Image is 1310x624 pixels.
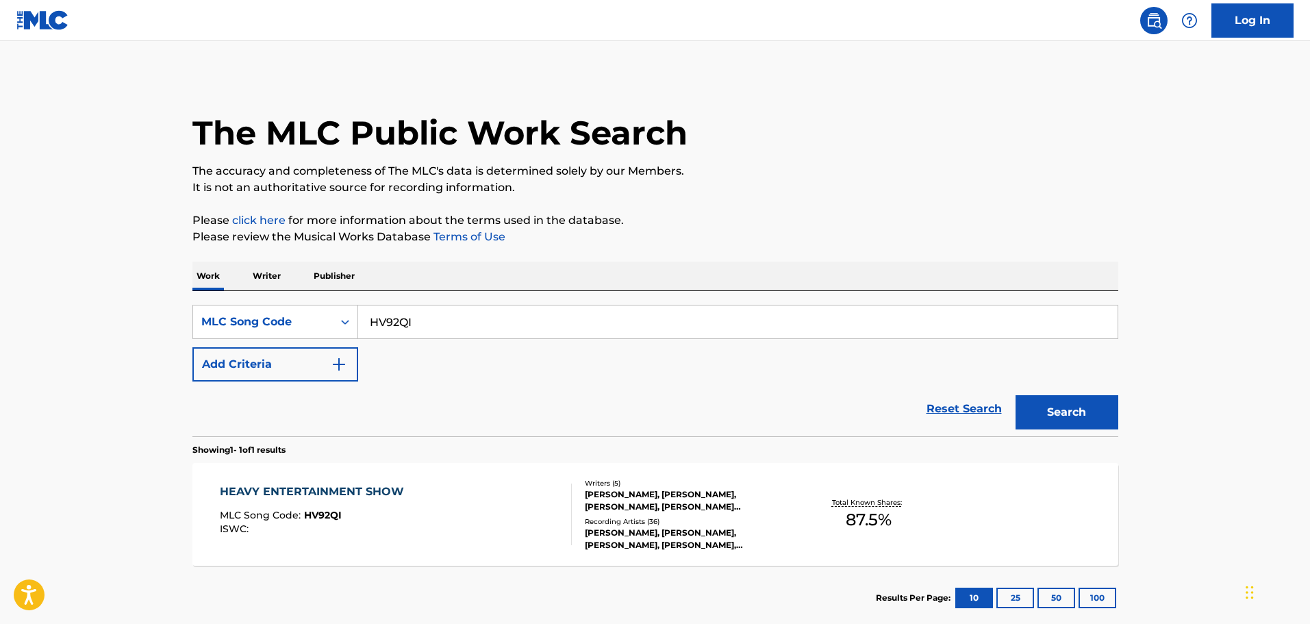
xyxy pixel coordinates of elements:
img: 9d2ae6d4665cec9f34b9.svg [331,356,347,373]
button: 50 [1037,588,1075,608]
p: The accuracy and completeness of The MLC's data is determined solely by our Members. [192,163,1118,179]
button: Add Criteria [192,347,358,382]
div: Drag [1246,572,1254,613]
p: Please for more information about the terms used in the database. [192,212,1118,229]
div: Help [1176,7,1203,34]
span: ISWC : [220,523,252,535]
a: Log In [1211,3,1294,38]
button: 25 [996,588,1034,608]
iframe: Chat Widget [1242,558,1310,624]
img: help [1181,12,1198,29]
p: It is not an authoritative source for recording information. [192,179,1118,196]
p: Showing 1 - 1 of 1 results [192,444,286,456]
span: HV92QI [304,509,342,521]
p: Work [192,262,224,290]
div: [PERSON_NAME], [PERSON_NAME], [PERSON_NAME], [PERSON_NAME] [PERSON_NAME], [PERSON_NAME] [585,488,792,513]
span: 87.5 % [846,508,892,532]
a: Public Search [1140,7,1168,34]
p: Publisher [310,262,359,290]
a: Terms of Use [431,230,505,243]
img: MLC Logo [16,10,69,30]
button: 10 [955,588,993,608]
p: Writer [249,262,285,290]
p: Total Known Shares: [832,497,905,508]
form: Search Form [192,305,1118,436]
img: search [1146,12,1162,29]
h1: The MLC Public Work Search [192,112,688,153]
div: Recording Artists ( 36 ) [585,516,792,527]
p: Results Per Page: [876,592,954,604]
button: Search [1016,395,1118,429]
a: click here [232,214,286,227]
p: Please review the Musical Works Database [192,229,1118,245]
div: [PERSON_NAME], [PERSON_NAME], [PERSON_NAME], [PERSON_NAME], [PERSON_NAME] [585,527,792,551]
div: HEAVY ENTERTAINMENT SHOW [220,484,411,500]
div: Writers ( 5 ) [585,478,792,488]
span: MLC Song Code : [220,509,304,521]
button: 100 [1079,588,1116,608]
div: MLC Song Code [201,314,325,330]
a: Reset Search [920,394,1009,424]
a: HEAVY ENTERTAINMENT SHOWMLC Song Code:HV92QIISWC:Writers (5)[PERSON_NAME], [PERSON_NAME], [PERSON... [192,463,1118,566]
